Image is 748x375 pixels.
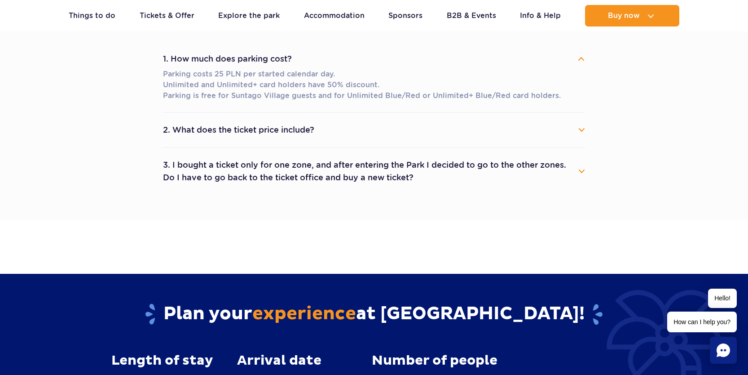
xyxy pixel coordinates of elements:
button: 2. What does the ticket price include? [163,120,585,140]
span: How can I help you? [667,312,737,332]
span: Length of stay [111,353,213,368]
button: Buy now [585,5,679,27]
div: Chat [710,337,737,364]
span: Hello! [708,289,737,308]
span: Buy now [608,12,640,20]
a: Info & Help [520,5,561,27]
span: Arrival date [237,353,321,368]
a: B2B & Events [447,5,496,27]
button: 3. I bought a ticket only for one zone, and after entering the Park I decided to go to the other ... [163,155,585,187]
button: 1. How much does parking cost? [163,49,585,69]
a: Sponsors [388,5,422,27]
a: Things to do [69,5,115,27]
span: Number of people [372,353,497,368]
p: Parking costs 25 PLN per started calendar day. Unlimited and Unlimited+ card holders have 50% dis... [163,69,585,101]
span: experience [252,303,356,325]
a: Explore the park [218,5,280,27]
a: Accommodation [304,5,365,27]
h2: Plan your at [GEOGRAPHIC_DATA]! [111,303,637,326]
a: Tickets & Offer [140,5,194,27]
